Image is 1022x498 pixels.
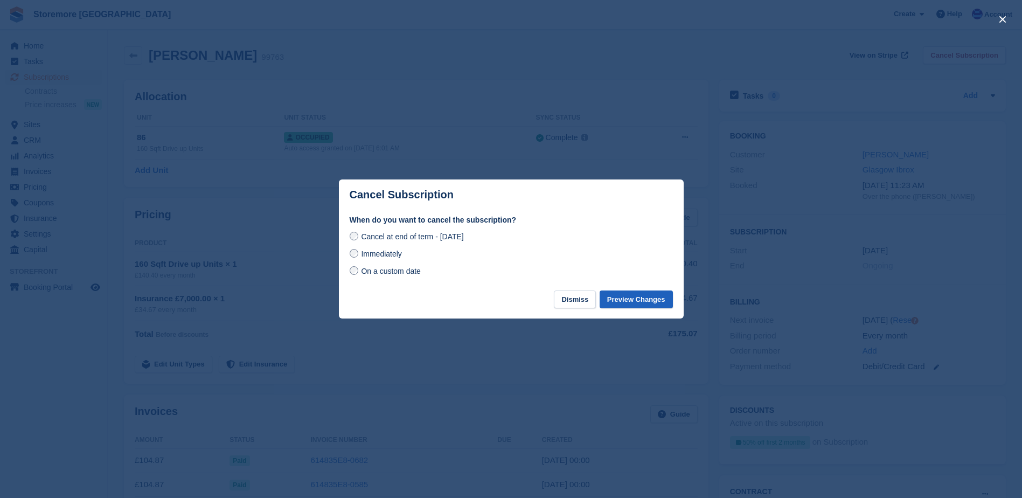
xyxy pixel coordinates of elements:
p: Cancel Subscription [350,189,454,201]
label: When do you want to cancel the subscription? [350,215,673,226]
span: On a custom date [361,267,421,275]
span: Cancel at end of term - [DATE] [361,232,463,241]
input: Cancel at end of term - [DATE] [350,232,358,240]
input: On a custom date [350,266,358,275]
input: Immediately [350,249,358,258]
button: Dismiss [554,290,596,308]
span: Immediately [361,250,401,258]
button: close [994,11,1011,28]
button: Preview Changes [600,290,673,308]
